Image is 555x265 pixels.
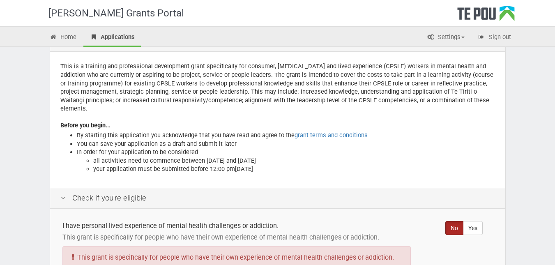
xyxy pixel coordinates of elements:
[93,157,495,165] li: all activities need to commence between [DATE] and [DATE]
[421,29,471,47] a: Settings
[62,221,411,230] div: I have personal lived experience of mental health challenges or addiction.
[93,165,495,173] li: your application must be submitted before 12:00 pm[DATE]
[50,188,505,209] div: Check if you're eligible
[77,140,495,148] li: You can save your application as a draft and submit it later
[83,29,141,47] a: Applications
[445,221,463,235] label: No
[77,131,495,140] li: By starting this application you acknowledge that you have read and agree to the
[44,29,83,47] a: Home
[472,29,517,47] a: Sign out
[62,233,411,242] p: This grant is specifically for people who have their own experience of mental health challenges o...
[295,131,368,139] a: grant terms and conditions
[77,148,495,173] li: In order for your application to be considered
[463,221,483,235] label: Yes
[60,62,495,113] p: This is a training and professional development grant specifically for consumer, [MEDICAL_DATA] a...
[60,122,111,129] b: Before you begin...
[457,6,515,26] div: Te Pou Logo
